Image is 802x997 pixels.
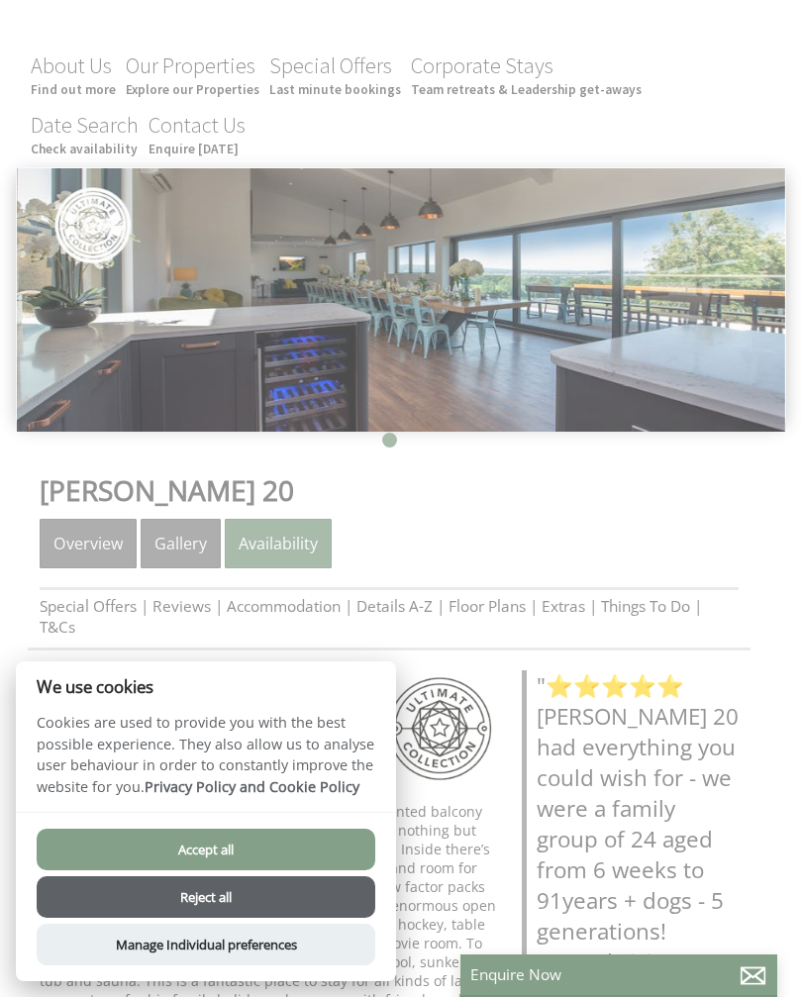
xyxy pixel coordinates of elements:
a: Privacy Policy and Cookie Policy [145,777,359,796]
a: Date SearchCheck availability [31,111,139,157]
a: Extras [542,596,585,617]
a: Contact UsEnquire [DATE] [149,111,246,157]
small: Team retreats & Leadership get-aways [411,81,642,98]
small: Enquire [DATE] [149,141,246,157]
a: Reviews [152,596,211,617]
a: Our PropertiesExplore our Properties [126,51,259,98]
p: Cookies are used to provide you with the best possible experience. They also allow us to analyse ... [16,712,396,812]
h2: We use cookies [16,677,396,696]
a: Overview [40,519,137,568]
a: T&Cs [40,617,75,638]
a: Floor Plans [449,596,526,617]
a: Special Offers [40,596,137,617]
small: Explore our Properties [126,81,259,98]
a: Things To Do [601,596,690,617]
a: Gallery [141,519,221,568]
a: Availability [225,519,332,568]
small: Last minute bookings [269,81,401,98]
a: About UsFind out more [31,51,116,98]
a: [PERSON_NAME] 20 [40,471,294,509]
p: Enquire Now [470,964,767,985]
button: Manage Individual preferences [37,924,375,965]
a: Special OffersLast minute bookings [269,51,401,98]
small: Check availability [31,141,139,157]
small: Find out more [31,81,116,98]
a: Accommodation [227,596,341,617]
a: Corporate StaysTeam retreats & Leadership get-aways [411,51,642,98]
a: Details A-Z [356,596,433,617]
button: Accept all [37,829,375,870]
button: Reject all [37,876,375,918]
img: Ultimate Collection - Ultimate Collection [381,670,497,787]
